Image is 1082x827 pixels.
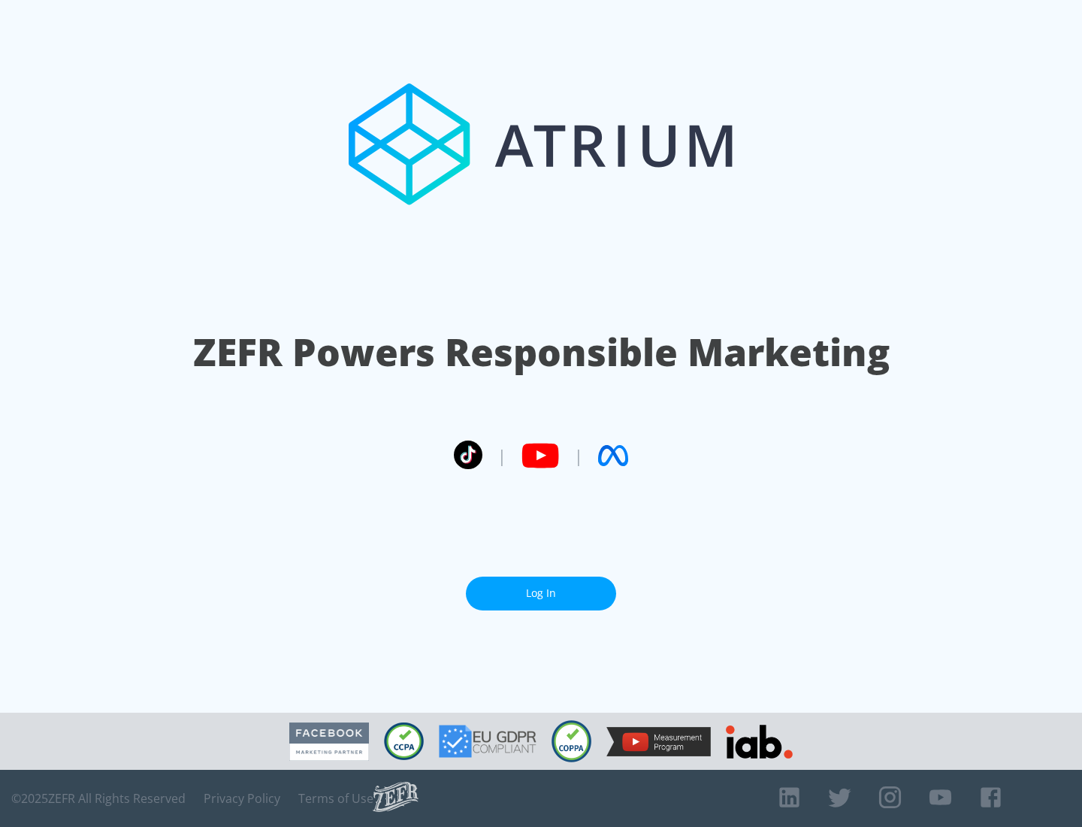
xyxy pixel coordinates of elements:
a: Privacy Policy [204,791,280,806]
span: | [574,444,583,467]
img: IAB [726,725,793,759]
span: © 2025 ZEFR All Rights Reserved [11,791,186,806]
img: YouTube Measurement Program [606,727,711,756]
img: GDPR Compliant [439,725,536,758]
a: Log In [466,577,616,610]
h1: ZEFR Powers Responsible Marketing [193,326,890,378]
img: COPPA Compliant [552,720,591,762]
a: Terms of Use [298,791,373,806]
span: | [497,444,506,467]
img: CCPA Compliant [384,722,424,760]
img: Facebook Marketing Partner [289,722,369,761]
